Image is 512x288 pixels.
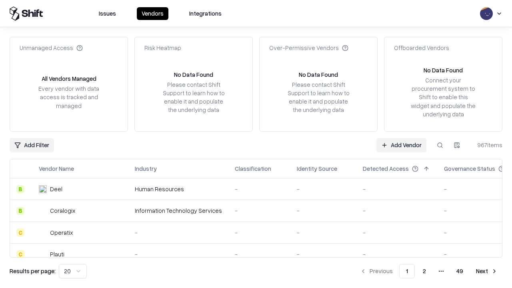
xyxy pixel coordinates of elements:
button: 49 [450,264,470,278]
div: - [235,228,284,237]
a: Add Vendor [376,138,426,152]
div: Operatix [50,228,73,237]
div: - [235,185,284,193]
div: Identity Source [297,164,337,173]
div: Offboarded Vendors [394,44,449,52]
button: 1 [399,264,415,278]
nav: pagination [355,264,502,278]
div: B [16,207,24,215]
button: Issues [94,7,121,20]
div: No Data Found [299,70,338,79]
div: - [297,206,350,215]
div: Plauti [50,250,64,258]
div: Every vendor with data access is tracked and managed [36,84,102,110]
div: Connect your procurement system to Shift to enable this widget and populate the underlying data [410,76,476,118]
div: - [135,250,222,258]
button: 2 [416,264,432,278]
div: - [297,228,350,237]
div: Governance Status [444,164,495,173]
div: B [16,185,24,193]
div: Information Technology Services [135,206,222,215]
img: Operatix [39,228,47,236]
img: Deel [39,185,47,193]
div: - [363,206,431,215]
img: Coralogix [39,207,47,215]
div: Classification [235,164,271,173]
div: Please contact Shift Support to learn how to enable it and populate the underlying data [285,80,352,114]
div: - [135,228,222,237]
div: Please contact Shift Support to learn how to enable it and populate the underlying data [160,80,227,114]
div: - [297,185,350,193]
button: Vendors [137,7,168,20]
div: Detected Access [363,164,409,173]
p: Results per page: [10,267,56,275]
div: - [363,185,431,193]
button: Next [471,264,502,278]
div: 967 items [470,141,502,149]
button: Add Filter [10,138,54,152]
div: Industry [135,164,157,173]
button: Integrations [184,7,226,20]
div: - [235,206,284,215]
div: No Data Found [424,66,463,74]
div: No Data Found [174,70,213,79]
div: All Vendors Managed [42,74,96,83]
img: Plauti [39,250,47,258]
div: Deel [50,185,62,193]
div: Human Resources [135,185,222,193]
div: Vendor Name [39,164,74,173]
div: - [297,250,350,258]
div: - [363,228,431,237]
div: C [16,250,24,258]
div: Risk Heatmap [144,44,181,52]
div: Coralogix [50,206,75,215]
div: Over-Permissive Vendors [269,44,348,52]
div: Unmanaged Access [20,44,83,52]
div: C [16,228,24,236]
div: - [235,250,284,258]
div: - [363,250,431,258]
